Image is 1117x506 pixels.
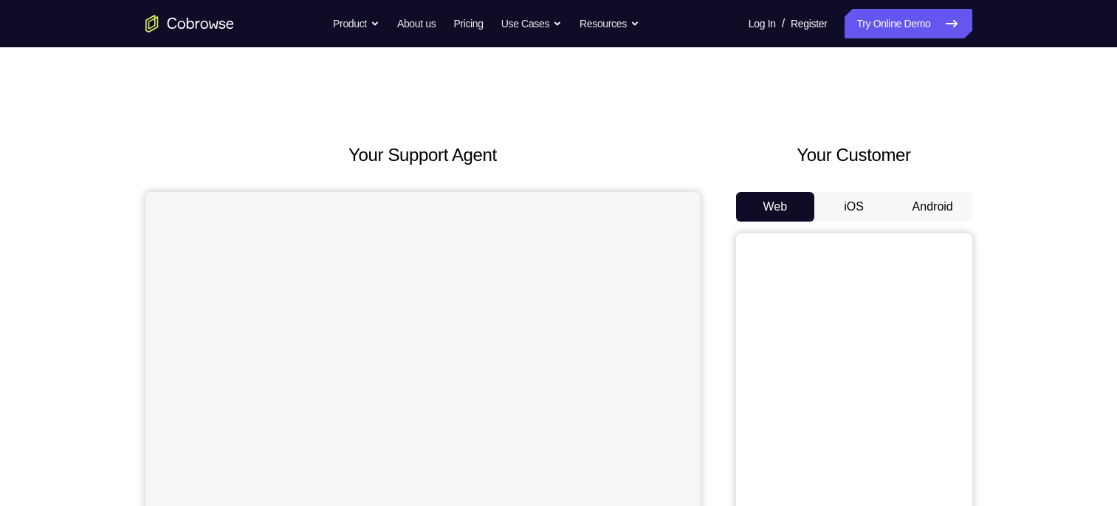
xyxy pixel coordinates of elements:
a: Try Online Demo [845,9,972,38]
a: Pricing [453,9,483,38]
button: Web [736,192,815,222]
h2: Your Customer [736,142,972,168]
button: Product [333,9,379,38]
a: Go to the home page [145,15,234,33]
h2: Your Support Agent [145,142,701,168]
a: Register [791,9,827,38]
button: Use Cases [501,9,562,38]
span: / [782,15,785,33]
button: iOS [814,192,893,222]
button: Resources [580,9,639,38]
button: Android [893,192,972,222]
a: About us [397,9,436,38]
a: Log In [749,9,776,38]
